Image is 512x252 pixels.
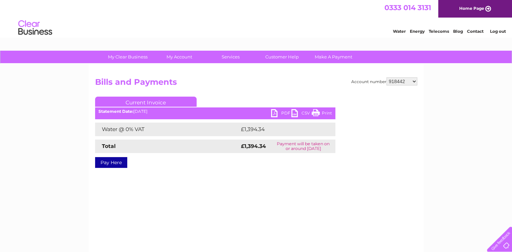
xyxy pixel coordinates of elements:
a: Customer Help [254,51,310,63]
a: Current Invoice [95,97,197,107]
img: logo.png [18,18,52,38]
td: Payment will be taken on or around [DATE] [271,140,335,153]
a: Log out [490,29,506,34]
a: Make A Payment [306,51,361,63]
h2: Bills and Payments [95,77,417,90]
a: My Account [151,51,207,63]
td: Water @ 0% VAT [95,123,239,136]
a: Energy [410,29,425,34]
a: Telecoms [429,29,449,34]
a: 0333 014 3131 [384,3,431,12]
a: Water [393,29,406,34]
strong: Total [102,143,116,149]
a: Print [312,109,332,119]
a: Blog [453,29,463,34]
a: My Clear Business [100,51,156,63]
a: CSV [291,109,312,119]
a: PDF [271,109,291,119]
div: Clear Business is a trading name of Verastar Limited (registered in [GEOGRAPHIC_DATA] No. 3667643... [96,4,416,33]
a: Contact [467,29,484,34]
a: Pay Here [95,157,127,168]
td: £1,394.34 [239,123,325,136]
strong: £1,394.34 [241,143,266,149]
div: [DATE] [95,109,335,114]
div: Account number [351,77,417,85]
a: Services [203,51,259,63]
b: Statement Date: [98,109,133,114]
